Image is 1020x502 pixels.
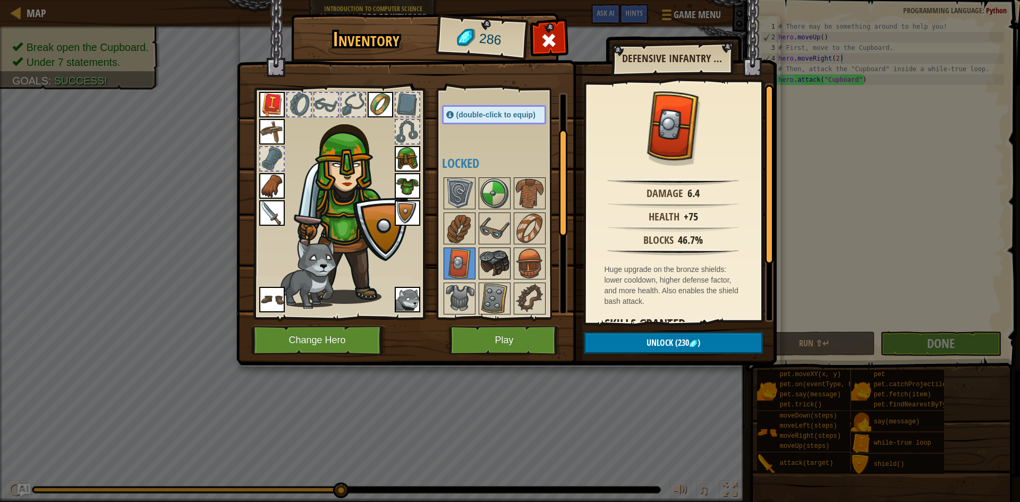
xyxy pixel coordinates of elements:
[515,284,545,313] img: portrait.png
[368,92,393,117] img: portrait.png
[259,200,285,226] img: portrait.png
[607,249,738,256] img: hr.png
[480,178,509,208] img: portrait.png
[607,202,738,209] img: hr.png
[259,287,285,312] img: portrait.png
[442,156,567,170] h4: Locked
[445,284,474,313] img: portrait.png
[515,214,545,243] img: portrait.png
[607,179,738,185] img: hr.png
[684,209,698,225] div: +75
[687,186,700,201] div: 6.4
[395,173,420,199] img: portrait.png
[294,108,408,304] img: female.png
[480,284,509,313] img: portrait.png
[607,226,738,232] img: hr.png
[251,326,386,355] button: Change Hero
[584,332,763,354] button: Unlock(230)
[605,264,747,307] div: Huge upgrade on the bronze shields: lower cooldown, higher defense factor, and more health. Also ...
[445,214,474,243] img: portrait.png
[689,339,698,348] img: gem.png
[259,173,285,199] img: portrait.png
[449,326,560,355] button: Play
[445,249,474,278] img: portrait.png
[445,178,474,208] img: portrait.png
[478,29,502,50] span: 286
[605,317,747,331] h3: Skills Granted
[678,233,703,248] div: 46.7%
[395,146,420,172] img: portrait.png
[277,240,337,309] img: wolf-pup-paper-doll.png
[480,214,509,243] img: portrait.png
[649,209,679,225] div: Health
[480,249,509,278] img: portrait.png
[515,178,545,208] img: portrait.png
[259,92,285,117] img: portrait.png
[299,28,434,50] h1: Inventory
[643,233,674,248] div: Blocks
[395,287,420,312] img: portrait.png
[622,53,722,64] h2: Defensive Infantry Shield
[673,337,689,348] span: (230
[395,200,420,226] img: portrait.png
[456,110,535,119] span: (double-click to equip)
[515,249,545,278] img: portrait.png
[698,337,700,348] span: )
[647,337,673,348] span: Unlock
[259,119,285,144] img: portrait.png
[647,186,683,201] div: Damage
[639,91,708,160] img: portrait.png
